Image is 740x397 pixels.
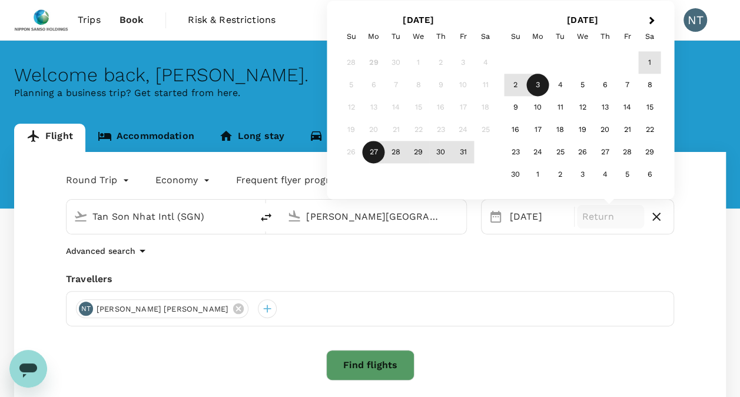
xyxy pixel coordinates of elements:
[549,74,572,97] div: Choose Tuesday, November 4th, 2025
[89,303,235,315] span: [PERSON_NAME] [PERSON_NAME]
[452,25,474,48] div: Friday
[616,119,639,141] div: Choose Friday, November 21st, 2025
[79,302,93,316] div: NT
[340,74,363,97] div: Not available Sunday, October 5th, 2025
[572,164,594,186] div: Choose Wednesday, December 3rd, 2025
[572,141,594,164] div: Choose Wednesday, November 26th, 2025
[549,25,572,48] div: Tuesday
[594,141,616,164] div: Choose Thursday, November 27th, 2025
[505,74,527,97] div: Choose Sunday, November 2nd, 2025
[505,164,527,186] div: Choose Sunday, November 30th, 2025
[452,52,474,74] div: Not available Friday, October 3rd, 2025
[236,173,358,187] p: Frequent flyer programme
[474,97,497,119] div: Not available Saturday, October 18th, 2025
[639,164,661,186] div: Choose Saturday, December 6th, 2025
[14,124,85,152] a: Flight
[407,119,430,141] div: Not available Wednesday, October 22nd, 2025
[340,119,363,141] div: Not available Sunday, October 19th, 2025
[505,52,661,186] div: Month November, 2025
[407,52,430,74] div: Not available Wednesday, October 1st, 2025
[407,25,430,48] div: Wednesday
[594,97,616,119] div: Choose Thursday, November 13th, 2025
[616,74,639,97] div: Choose Friday, November 7th, 2025
[527,25,549,48] div: Monday
[549,164,572,186] div: Choose Tuesday, December 2nd, 2025
[363,74,385,97] div: Not available Monday, October 6th, 2025
[549,119,572,141] div: Choose Tuesday, November 18th, 2025
[639,141,661,164] div: Choose Saturday, November 29th, 2025
[385,74,407,97] div: Not available Tuesday, October 7th, 2025
[458,215,460,217] button: Open
[639,52,661,74] div: Choose Saturday, November 1st, 2025
[505,25,527,48] div: Sunday
[594,25,616,48] div: Thursday
[363,25,385,48] div: Monday
[14,64,726,86] div: Welcome back , [PERSON_NAME] .
[385,52,407,74] div: Not available Tuesday, September 30th, 2025
[9,350,47,388] iframe: Button to launch messaging window
[639,97,661,119] div: Choose Saturday, November 15th, 2025
[527,97,549,119] div: Choose Monday, November 10th, 2025
[572,25,594,48] div: Wednesday
[639,25,661,48] div: Saturday
[643,12,662,31] button: Next Month
[616,141,639,164] div: Choose Friday, November 28th, 2025
[639,74,661,97] div: Choose Saturday, November 8th, 2025
[66,245,135,257] p: Advanced search
[500,15,665,25] h2: [DATE]
[505,119,527,141] div: Choose Sunday, November 16th, 2025
[326,350,414,381] button: Find flights
[363,52,385,74] div: Not available Monday, September 29th, 2025
[474,52,497,74] div: Not available Saturday, October 4th, 2025
[430,119,452,141] div: Not available Thursday, October 23rd, 2025
[430,74,452,97] div: Not available Thursday, October 9th, 2025
[474,25,497,48] div: Saturday
[683,8,707,32] div: NT
[505,205,572,229] div: [DATE]
[363,119,385,141] div: Not available Monday, October 20th, 2025
[407,74,430,97] div: Not available Wednesday, October 8th, 2025
[582,210,639,224] p: Return
[505,97,527,119] div: Choose Sunday, November 9th, 2025
[340,97,363,119] div: Not available Sunday, October 12th, 2025
[616,25,639,48] div: Friday
[572,97,594,119] div: Choose Wednesday, November 12th, 2025
[474,74,497,97] div: Not available Saturday, October 11th, 2025
[340,141,363,164] div: Not available Sunday, October 26th, 2025
[66,171,132,190] div: Round Trip
[594,74,616,97] div: Choose Thursday, November 6th, 2025
[340,52,497,164] div: Month October, 2025
[78,13,101,27] span: Trips
[66,244,150,258] button: Advanced search
[120,13,144,27] span: Book
[430,97,452,119] div: Not available Thursday, October 16th, 2025
[527,164,549,186] div: Choose Monday, December 1st, 2025
[340,52,363,74] div: Not available Sunday, September 28th, 2025
[306,207,441,226] input: Going to
[363,97,385,119] div: Not available Monday, October 13th, 2025
[549,97,572,119] div: Choose Tuesday, November 11th, 2025
[616,164,639,186] div: Choose Friday, December 5th, 2025
[430,25,452,48] div: Thursday
[474,119,497,141] div: Not available Saturday, October 25th, 2025
[594,119,616,141] div: Choose Thursday, November 20th, 2025
[340,25,363,48] div: Sunday
[616,97,639,119] div: Choose Friday, November 14th, 2025
[549,141,572,164] div: Choose Tuesday, November 25th, 2025
[452,141,474,164] div: Choose Friday, October 31st, 2025
[297,124,388,152] a: Car rental
[639,119,661,141] div: Choose Saturday, November 22nd, 2025
[188,13,276,27] span: Risk & Restrictions
[66,272,674,286] div: Travellers
[244,215,246,217] button: Open
[452,119,474,141] div: Not available Friday, October 24th, 2025
[527,119,549,141] div: Choose Monday, November 17th, 2025
[572,119,594,141] div: Choose Wednesday, November 19th, 2025
[85,124,207,152] a: Accommodation
[430,52,452,74] div: Not available Thursday, October 2nd, 2025
[252,203,280,231] button: delete
[527,141,549,164] div: Choose Monday, November 24th, 2025
[527,74,549,97] div: Choose Monday, November 3rd, 2025
[14,7,68,33] img: Nippon Sanso Holdings Singapore Pte Ltd
[572,74,594,97] div: Choose Wednesday, November 5th, 2025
